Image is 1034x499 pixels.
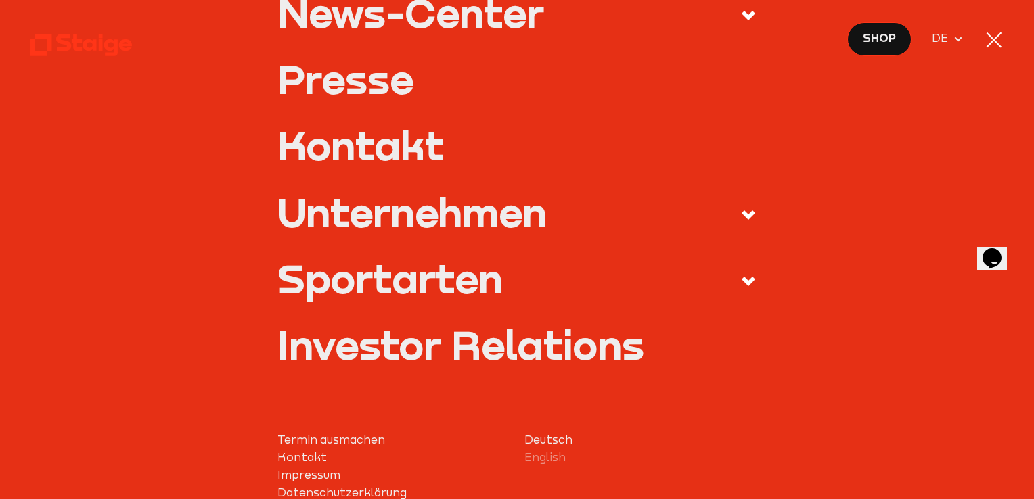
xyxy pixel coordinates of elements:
a: English [524,449,757,467]
a: Deutsch [524,431,757,449]
div: Sportarten [277,258,503,298]
span: DE [932,30,953,47]
a: Termin ausmachen [277,431,510,449]
div: Unternehmen [277,192,547,232]
a: Investor Relations [277,325,757,364]
iframe: chat widget [977,229,1020,270]
span: Shop [863,30,896,47]
a: Kontakt [277,125,757,165]
a: Presse [277,59,757,99]
a: Impressum [277,467,510,484]
a: Kontakt [277,449,510,467]
a: Shop [847,22,912,56]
